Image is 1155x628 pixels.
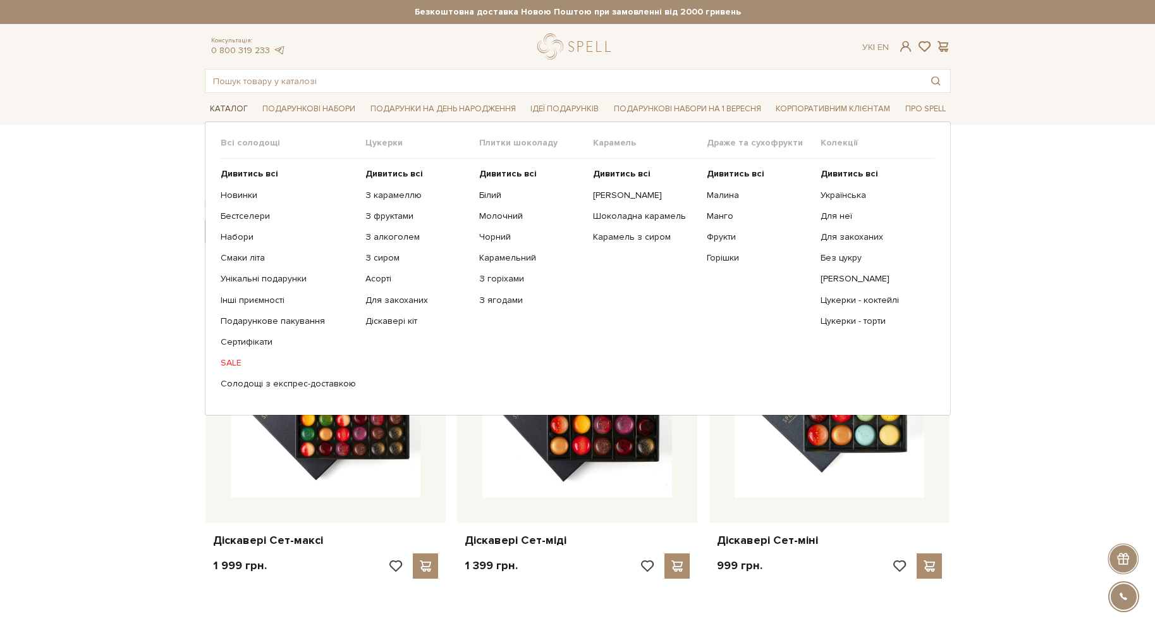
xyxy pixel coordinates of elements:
b: Дивитись всі [707,168,764,179]
a: Дивитись всі [221,168,356,180]
input: Пошук товару у каталозі [205,70,921,92]
a: [PERSON_NAME] [593,190,697,201]
a: Дивитись всі [479,168,584,180]
a: logo [537,34,616,59]
a: Дивитись всі [365,168,470,180]
a: З карамеллю [365,190,470,201]
a: Унікальні подарунки [221,273,356,285]
span: Цукерки [365,137,479,149]
p: 1 999 грн. [213,558,267,573]
a: Чорний [479,231,584,243]
a: Фрукти [707,231,811,243]
b: Дивитись всі [365,168,423,179]
a: Діскавері Сет-міні [717,533,942,548]
div: Ук [862,42,889,53]
span: | [873,42,875,52]
a: En [877,42,889,52]
a: Бестселери [221,211,356,222]
a: Подарункові набори [257,99,360,119]
a: Дивитись всі [821,168,925,180]
a: Про Spell [900,99,951,119]
b: Дивитись всі [821,168,878,179]
span: Всі солодощі [221,137,365,149]
a: SALE [221,357,356,369]
a: Подарункове пакування [221,316,356,327]
b: Дивитись всі [479,168,537,179]
a: Українська [821,190,925,201]
a: З горіхами [479,273,584,285]
a: Шоколадна карамель [593,211,697,222]
a: Асорті [365,273,470,285]
a: Сертифікати [221,336,356,348]
a: Діскавері кіт [365,316,470,327]
a: Карамельний [479,252,584,264]
button: Пошук товару у каталозі [921,70,950,92]
a: Ідеї подарунків [525,99,604,119]
span: Карамель [593,137,707,149]
span: Колекції [821,137,934,149]
a: Каталог [205,99,253,119]
a: З фруктами [365,211,470,222]
a: Набори [221,231,356,243]
a: Для закоханих [365,295,470,306]
a: Горішки [707,252,811,264]
p: 1 399 грн. [465,558,518,573]
b: Дивитись всі [221,168,278,179]
a: Корпоративним клієнтам [771,98,895,120]
a: З сиром [365,252,470,264]
a: 0 800 319 233 [211,45,270,56]
a: Новинки [221,190,356,201]
span: Плитки шоколаду [479,137,593,149]
a: Малина [707,190,811,201]
a: Дивитись всі [707,168,811,180]
a: Манго [707,211,811,222]
b: Дивитись всі [593,168,651,179]
a: Карамель з сиром [593,231,697,243]
a: Смаки літа [221,252,356,264]
a: Молочний [479,211,584,222]
div: Каталог [205,121,951,415]
a: Цукерки - коктейлі [821,295,925,306]
a: Подарунки на День народження [365,99,521,119]
a: Інші приємності [221,295,356,306]
a: Білий [479,190,584,201]
a: Подарункові набори на 1 Вересня [609,98,766,120]
a: [PERSON_NAME] [821,273,925,285]
a: З ягодами [479,295,584,306]
a: telegram [273,45,286,56]
a: Дивитись всі [593,168,697,180]
a: Цукерки - торти [821,316,925,327]
a: Солодощі з експрес-доставкою [221,378,356,390]
strong: Безкоштовна доставка Новою Поштою при замовленні від 2000 гривень [205,6,951,18]
span: Драже та сухофрукти [707,137,821,149]
a: Без цукру [821,252,925,264]
a: З алкоголем [365,231,470,243]
a: Діскавері Сет-максі [213,533,438,548]
a: Для неї [821,211,925,222]
span: Консультація: [211,37,286,45]
a: Для закоханих [821,231,925,243]
p: 999 грн. [717,558,762,573]
a: Діскавері Сет-міді [465,533,690,548]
